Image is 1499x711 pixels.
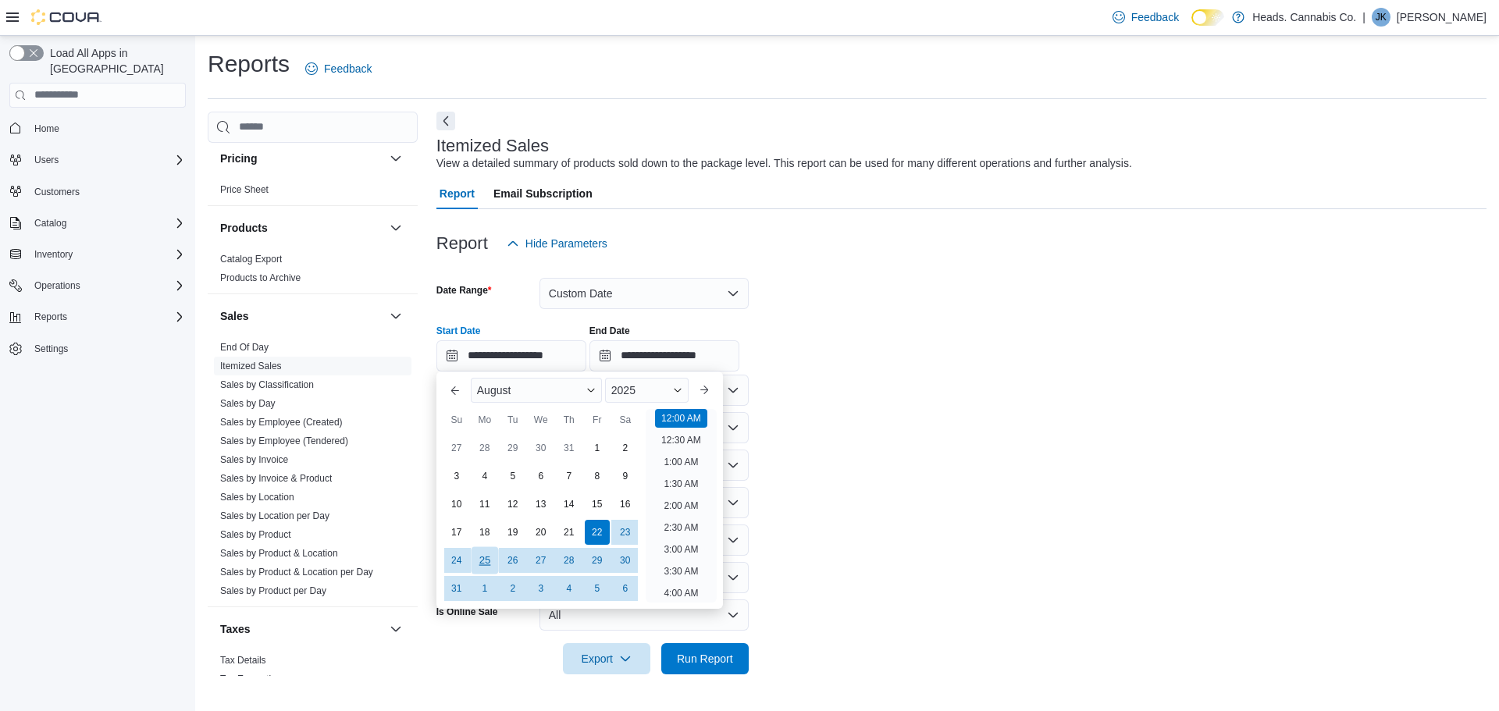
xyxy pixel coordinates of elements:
[220,184,269,195] a: Price Sheet
[557,520,582,545] div: day-21
[585,435,610,460] div: day-1
[472,492,497,517] div: day-11
[220,151,383,166] button: Pricing
[436,340,586,371] input: Press the down key to enter a popover containing a calendar. Press the escape key to close the po...
[444,492,469,517] div: day-10
[220,655,266,666] a: Tax Details
[472,576,497,601] div: day-1
[386,307,405,325] button: Sales
[34,186,80,198] span: Customers
[220,528,291,541] span: Sales by Product
[557,548,582,573] div: day-28
[220,416,343,428] span: Sales by Employee (Created)
[386,149,405,168] button: Pricing
[500,435,525,460] div: day-29
[34,343,68,355] span: Settings
[657,540,704,559] li: 3:00 AM
[1362,8,1365,27] p: |
[220,308,383,324] button: Sales
[220,547,338,560] span: Sales by Product & Location
[557,464,582,489] div: day-7
[220,673,287,685] span: Tax Exemptions
[436,606,498,618] label: Is Online Sale
[727,459,739,471] button: Open list of options
[28,245,79,264] button: Inventory
[444,407,469,432] div: Su
[220,151,257,166] h3: Pricing
[585,407,610,432] div: Fr
[220,472,332,485] span: Sales by Invoice & Product
[3,117,192,140] button: Home
[220,491,294,503] span: Sales by Location
[28,151,186,169] span: Users
[471,378,602,403] div: Button. Open the month selector. August is currently selected.
[471,546,498,574] div: day-25
[585,548,610,573] div: day-29
[208,651,418,695] div: Taxes
[436,112,455,130] button: Next
[1191,26,1192,27] span: Dark Mode
[440,178,475,209] span: Report
[208,338,418,606] div: Sales
[529,464,554,489] div: day-6
[28,308,73,326] button: Reports
[500,492,525,517] div: day-12
[1252,8,1356,27] p: Heads. Cannabis Co.
[34,279,80,292] span: Operations
[220,417,343,428] a: Sales by Employee (Created)
[585,576,610,601] div: day-5
[727,384,739,396] button: Open list of options
[613,407,638,432] div: Sa
[28,276,87,295] button: Operations
[220,379,314,390] a: Sales by Classification
[34,248,73,261] span: Inventory
[657,584,704,603] li: 4:00 AM
[563,643,650,674] button: Export
[220,566,373,578] span: Sales by Product & Location per Day
[655,409,707,428] li: 12:00 AM
[500,548,525,573] div: day-26
[1372,8,1390,27] div: Joel Kehrer
[539,278,749,309] button: Custom Date
[443,434,639,603] div: August, 2025
[1376,8,1387,27] span: JK
[220,435,348,447] span: Sales by Employee (Tendered)
[220,308,249,324] h3: Sales
[727,421,739,434] button: Open list of options
[28,340,74,358] a: Settings
[444,520,469,545] div: day-17
[3,244,192,265] button: Inventory
[386,620,405,638] button: Taxes
[646,409,717,603] ul: Time
[661,643,749,674] button: Run Report
[220,379,314,391] span: Sales by Classification
[589,325,630,337] label: End Date
[3,306,192,328] button: Reports
[529,576,554,601] div: day-3
[436,137,549,155] h3: Itemized Sales
[28,151,65,169] button: Users
[34,217,66,229] span: Catalog
[220,585,326,596] a: Sales by Product per Day
[500,464,525,489] div: day-5
[500,228,614,259] button: Hide Parameters
[539,599,749,631] button: All
[529,520,554,545] div: day-20
[557,576,582,601] div: day-4
[220,220,383,236] button: Products
[220,454,288,465] a: Sales by Invoice
[529,407,554,432] div: We
[28,214,186,233] span: Catalog
[3,180,192,203] button: Customers
[605,378,689,403] div: Button. Open the year selector. 2025 is currently selected.
[34,123,59,135] span: Home
[3,337,192,360] button: Settings
[34,311,67,323] span: Reports
[585,464,610,489] div: day-8
[220,253,282,265] span: Catalog Export
[220,398,276,409] a: Sales by Day
[220,492,294,503] a: Sales by Location
[44,45,186,76] span: Load All Apps in [GEOGRAPHIC_DATA]
[220,360,282,372] span: Itemized Sales
[208,48,290,80] h1: Reports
